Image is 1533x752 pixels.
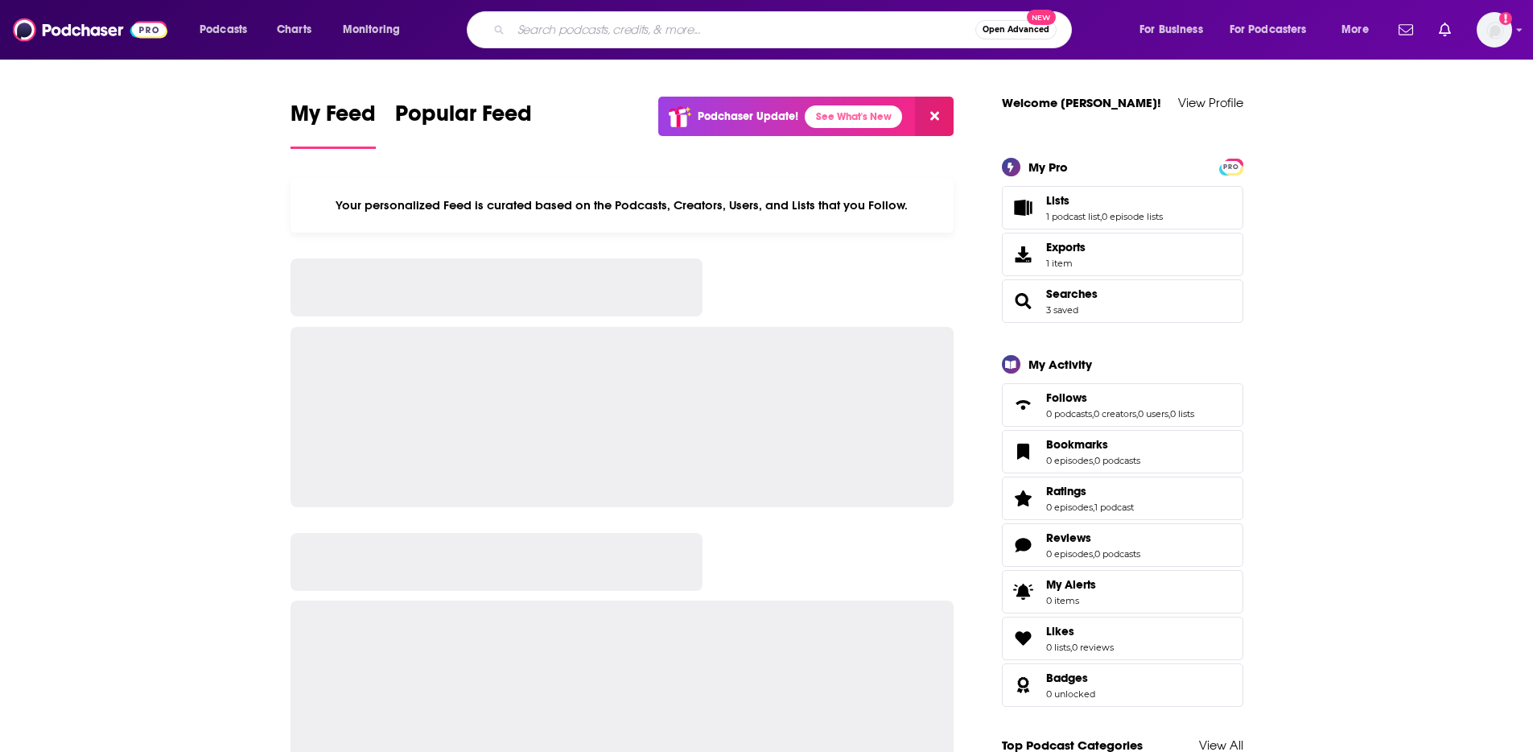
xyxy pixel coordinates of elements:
[277,19,311,41] span: Charts
[1046,408,1092,419] a: 0 podcasts
[983,26,1049,34] span: Open Advanced
[1046,688,1095,700] a: 0 unlocked
[1008,290,1040,312] a: Searches
[1432,16,1457,43] a: Show notifications dropdown
[1046,502,1093,513] a: 0 episodes
[1046,455,1093,466] a: 0 episodes
[975,20,1057,39] button: Open AdvancedNew
[1046,287,1098,301] a: Searches
[1046,671,1088,685] span: Badges
[1499,12,1512,25] svg: Add a profile image
[1046,577,1096,592] span: My Alerts
[1008,487,1040,510] a: Ratings
[1094,408,1136,419] a: 0 creators
[1008,440,1040,463] a: Bookmarks
[1002,279,1243,323] span: Searches
[1230,19,1307,41] span: For Podcasters
[1046,193,1069,208] span: Lists
[1002,95,1161,110] a: Welcome [PERSON_NAME]!
[1330,17,1389,43] button: open menu
[1072,642,1114,653] a: 0 reviews
[1070,642,1072,653] span: ,
[1093,548,1094,560] span: ,
[332,17,421,43] button: open menu
[188,17,268,43] button: open menu
[1102,211,1163,222] a: 0 episode lists
[1008,674,1040,696] a: Badges
[1046,548,1093,560] a: 0 episodes
[1046,437,1140,452] a: Bookmarks
[1094,548,1140,560] a: 0 podcasts
[1046,484,1134,498] a: Ratings
[1219,17,1330,43] button: open menu
[1392,16,1420,43] a: Show notifications dropdown
[1008,243,1040,266] span: Exports
[1477,12,1512,48] span: Logged in as katiewhorton
[1028,357,1092,372] div: My Activity
[1168,408,1170,419] span: ,
[1222,159,1241,171] a: PRO
[1046,390,1087,405] span: Follows
[1477,12,1512,48] button: Show profile menu
[1002,233,1243,276] a: Exports
[13,14,167,45] img: Podchaser - Follow, Share and Rate Podcasts
[1002,523,1243,567] span: Reviews
[1046,304,1078,316] a: 3 saved
[291,100,376,149] a: My Feed
[1046,671,1095,685] a: Badges
[805,105,902,128] a: See What's New
[1046,484,1086,498] span: Ratings
[1222,161,1241,173] span: PRO
[343,19,400,41] span: Monitoring
[200,19,247,41] span: Podcasts
[1046,531,1140,545] a: Reviews
[1008,581,1040,603] span: My Alerts
[1139,19,1203,41] span: For Business
[1046,595,1096,606] span: 0 items
[1136,408,1138,419] span: ,
[1100,211,1102,222] span: ,
[1093,455,1094,466] span: ,
[1002,663,1243,707] span: Badges
[1046,624,1114,638] a: Likes
[1094,502,1134,513] a: 1 podcast
[1008,394,1040,416] a: Follows
[1046,240,1086,254] span: Exports
[1028,159,1068,175] div: My Pro
[1046,211,1100,222] a: 1 podcast list
[1138,408,1168,419] a: 0 users
[1046,258,1086,269] span: 1 item
[1002,383,1243,427] span: Follows
[291,178,954,233] div: Your personalized Feed is curated based on the Podcasts, Creators, Users, and Lists that you Follow.
[1046,642,1070,653] a: 0 lists
[1046,193,1163,208] a: Lists
[1477,12,1512,48] img: User Profile
[1002,570,1243,614] a: My Alerts
[1002,430,1243,473] span: Bookmarks
[1094,455,1140,466] a: 0 podcasts
[1092,408,1094,419] span: ,
[1046,437,1108,452] span: Bookmarks
[1008,627,1040,650] a: Likes
[1008,196,1040,219] a: Lists
[1046,624,1074,638] span: Likes
[1178,95,1243,110] a: View Profile
[1128,17,1223,43] button: open menu
[1008,534,1040,556] a: Reviews
[698,109,798,123] p: Podchaser Update!
[511,17,975,43] input: Search podcasts, credits, & more...
[1002,477,1243,520] span: Ratings
[1002,617,1243,660] span: Likes
[1046,531,1091,545] span: Reviews
[1170,408,1194,419] a: 0 lists
[291,100,376,137] span: My Feed
[482,11,1087,48] div: Search podcasts, credits, & more...
[1341,19,1369,41] span: More
[1046,390,1194,405] a: Follows
[395,100,532,137] span: Popular Feed
[395,100,532,149] a: Popular Feed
